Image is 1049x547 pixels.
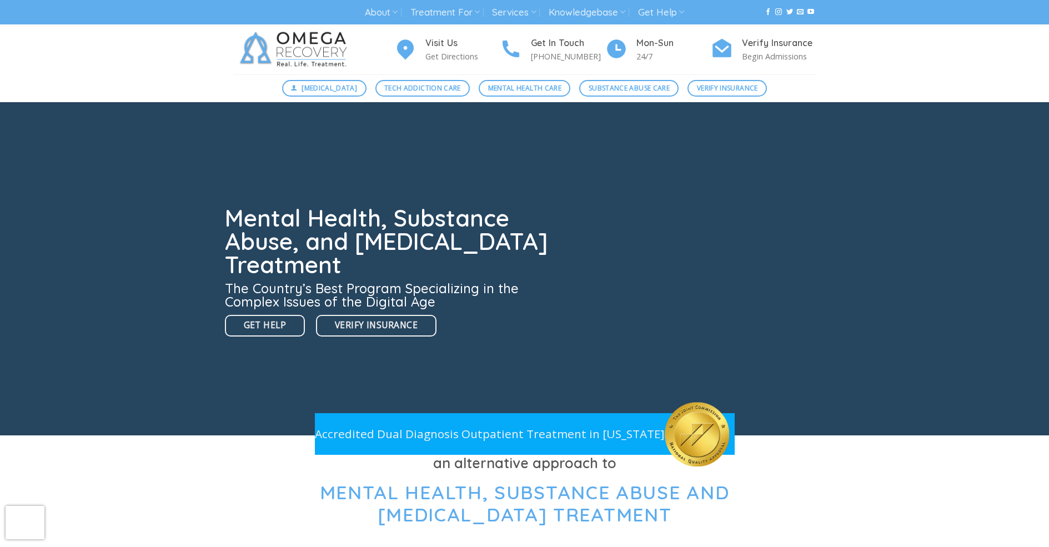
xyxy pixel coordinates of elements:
h4: Visit Us [425,36,500,51]
a: Send us an email [797,8,804,16]
a: Knowledgebase [549,2,625,23]
h4: Verify Insurance [742,36,816,51]
h4: Get In Touch [531,36,605,51]
a: Visit Us Get Directions [394,36,500,63]
a: Verify Insurance [687,80,767,97]
a: Services [492,2,536,23]
a: Tech Addiction Care [375,80,470,97]
a: Follow on Twitter [786,8,793,16]
img: Omega Recovery [233,24,358,74]
a: Verify Insurance [316,315,436,337]
h3: The Country’s Best Program Specializing in the Complex Issues of the Digital Age [225,282,555,308]
a: Substance Abuse Care [579,80,679,97]
p: Accredited Dual Diagnosis Outpatient Treatment in [US_STATE] [315,425,665,443]
h3: an alternative approach to [233,452,816,474]
h4: Mon-Sun [636,36,711,51]
span: Verify Insurance [697,83,758,93]
a: Mental Health Care [479,80,570,97]
p: [PHONE_NUMBER] [531,50,605,63]
a: [MEDICAL_DATA] [282,80,367,97]
span: Get Help [244,318,287,332]
span: Mental Health, Substance Abuse and [MEDICAL_DATA] Treatment [320,480,730,527]
a: About [365,2,398,23]
span: Mental Health Care [488,83,561,93]
p: Begin Admissions [742,50,816,63]
p: 24/7 [636,50,711,63]
span: Tech Addiction Care [384,83,461,93]
a: Follow on Instagram [775,8,782,16]
p: Get Directions [425,50,500,63]
span: Substance Abuse Care [589,83,670,93]
a: Get In Touch [PHONE_NUMBER] [500,36,605,63]
span: [MEDICAL_DATA] [302,83,357,93]
a: Verify Insurance Begin Admissions [711,36,816,63]
a: Get Help [225,315,305,337]
a: Follow on Facebook [765,8,771,16]
h1: Mental Health, Substance Abuse, and [MEDICAL_DATA] Treatment [225,207,555,277]
a: Treatment For [410,2,480,23]
a: Follow on YouTube [807,8,814,16]
a: Get Help [638,2,684,23]
span: Verify Insurance [335,318,418,332]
